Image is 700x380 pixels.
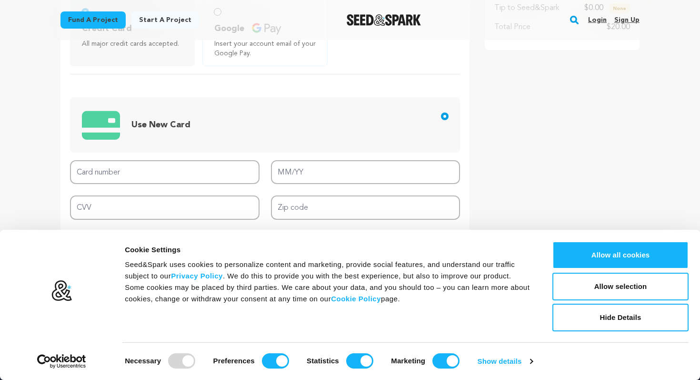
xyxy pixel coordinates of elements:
[124,349,125,350] legend: Consent Selection
[131,11,199,29] a: Start a project
[552,241,689,269] button: Allow all cookies
[213,357,255,365] strong: Preferences
[171,272,223,280] a: Privacy Policy
[552,273,689,300] button: Allow selection
[391,357,425,365] strong: Marketing
[214,39,319,58] span: Insert your account email of your Google Pay.
[60,11,126,29] a: Fund a project
[70,195,260,220] input: CVV
[552,304,689,331] button: Hide Details
[331,295,381,303] a: Cookie Policy
[51,280,72,302] img: logo
[125,357,161,365] strong: Necessary
[347,14,421,26] a: Seed&Spark Homepage
[347,14,421,26] img: Seed&Spark Logo Dark Mode
[82,105,120,144] img: credit card icons
[271,160,460,185] input: MM/YY
[70,160,260,185] input: Card number
[478,354,533,369] a: Show details
[588,12,607,28] a: Login
[131,121,190,129] span: Use New Card
[271,195,460,220] input: Zip code
[82,39,187,49] span: All major credit cards accepted.
[307,357,339,365] strong: Statistics
[614,12,640,28] a: Sign up
[125,259,531,305] div: Seed&Spark uses cookies to personalize content and marketing, provide social features, and unders...
[125,244,531,256] div: Cookie Settings
[20,354,103,369] a: Usercentrics Cookiebot - opens in a new window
